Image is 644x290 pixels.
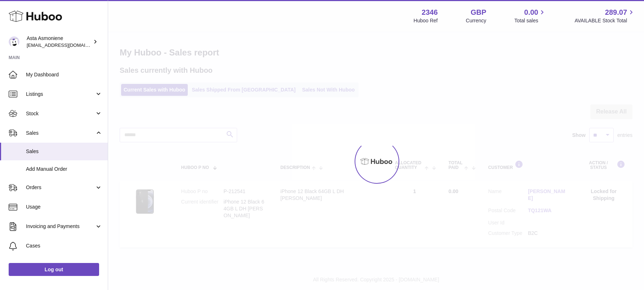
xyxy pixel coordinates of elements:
[524,8,538,17] span: 0.00
[26,91,95,98] span: Listings
[9,263,99,276] a: Log out
[514,8,546,24] a: 0.00 Total sales
[574,8,635,24] a: 289.07 AVAILABLE Stock Total
[466,17,487,24] div: Currency
[605,8,627,17] span: 289.07
[26,204,102,210] span: Usage
[26,71,102,78] span: My Dashboard
[27,42,106,48] span: [EMAIL_ADDRESS][DOMAIN_NAME]
[26,242,102,249] span: Cases
[26,184,95,191] span: Orders
[9,36,19,47] img: onlyipsales@gmail.com
[26,166,102,173] span: Add Manual Order
[574,17,635,24] span: AVAILABLE Stock Total
[414,17,438,24] div: Huboo Ref
[471,8,486,17] strong: GBP
[514,17,546,24] span: Total sales
[26,223,95,230] span: Invoicing and Payments
[27,35,92,49] div: Asta Asmoniene
[26,148,102,155] span: Sales
[26,110,95,117] span: Stock
[422,8,438,17] strong: 2346
[26,130,95,137] span: Sales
